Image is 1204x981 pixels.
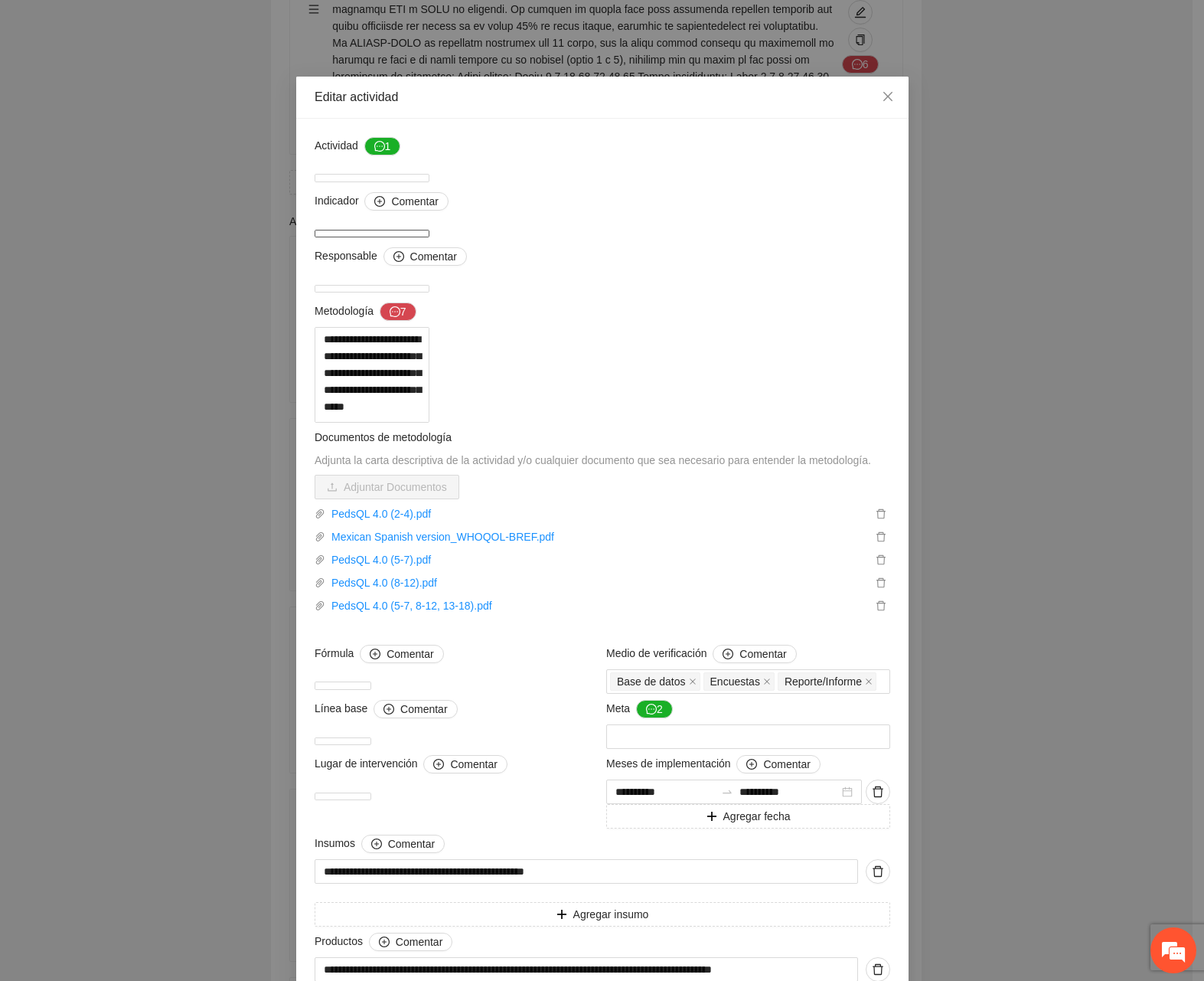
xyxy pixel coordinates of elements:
span: plus-circle [378,937,389,949]
span: plus-circle [433,759,444,771]
a: PedsQL 4.0 (5-7, 8-12, 13-18).pdf [325,597,872,614]
span: Comentar [450,756,497,773]
span: plus [556,909,566,921]
button: Insumos [361,835,444,853]
button: uploadAdjuntar Documentos [315,475,459,499]
span: plus-circle [370,839,381,851]
button: plusAgregar insumo [315,902,890,927]
span: plus-circle [393,251,403,263]
span: Fórmula [315,645,444,663]
span: Insumos [315,835,445,853]
span: plus-circle [383,704,394,716]
span: to [720,786,733,798]
span: delete [873,531,889,542]
span: delete [866,786,889,798]
span: Comentar [391,193,438,210]
span: plus-circle [370,649,380,661]
button: delete [866,780,890,804]
button: delete [866,859,890,884]
span: message [389,306,400,319]
span: Medio de verificación [606,645,797,663]
button: plusAgregar fecha [606,804,890,829]
span: swap-right [720,786,733,798]
span: delete [873,554,889,565]
a: PedsQL 4.0 (2-4).pdf [325,505,872,522]
button: Indicador [364,192,448,211]
button: delete [872,505,890,522]
span: Meta [606,700,673,718]
div: Minimizar ventana de chat en vivo [251,8,288,44]
span: Estamos en línea. [89,204,211,359]
a: PedsQL 4.0 (8-12).pdf [325,574,872,591]
span: close [882,90,894,103]
span: Comentar [763,756,810,773]
button: Actividad [364,137,400,155]
span: Reporte/Informe [777,672,876,691]
button: delete [872,528,890,545]
span: Encuestas [703,672,774,691]
button: Línea base [374,700,457,718]
button: Fórmula [360,645,443,663]
span: Línea base [315,700,458,718]
span: plus-circle [723,649,733,661]
span: Documentos de metodología [315,431,452,443]
textarea: Escriba su mensaje y pulse “Intro” [8,418,292,472]
span: Reporte/Informe [784,673,861,690]
button: Responsable [383,247,466,266]
span: Base de datos [617,673,686,690]
span: plus [706,811,716,823]
span: Encuestas [710,673,759,690]
span: delete [873,577,889,588]
span: Base de datos [610,672,700,691]
button: Meses de implementación [736,755,820,773]
span: paper-clip [315,554,325,565]
span: Comentar [400,701,447,718]
button: Metodología [379,302,416,321]
span: Agregar fecha [723,808,790,825]
span: delete [866,963,889,976]
button: delete [872,597,890,614]
span: close [865,678,873,685]
span: Comentar [387,835,434,852]
div: Chatee con nosotros ahora [80,78,257,98]
span: Responsable [315,247,467,266]
span: Meses de implementación [606,755,821,773]
span: Comentar [387,646,433,662]
span: Actividad [315,137,400,155]
span: Comentar [739,646,786,662]
span: Agregar insumo [573,906,648,923]
button: Medio de verificación [713,645,796,663]
span: paper-clip [315,600,325,611]
span: delete [873,600,889,611]
button: delete [872,574,890,591]
span: message [645,704,656,716]
span: delete [866,865,889,878]
button: Lugar de intervención [423,755,507,773]
a: Mexican Spanish version_WHOQOL-BREF.pdf [325,528,872,545]
span: Lugar de intervención [315,755,507,773]
span: paper-clip [315,531,325,542]
span: paper-clip [315,577,325,588]
span: delete [873,508,889,519]
span: Comentar [395,934,442,950]
a: PedsQL 4.0 (5-7).pdf [325,551,872,568]
span: message [374,141,384,153]
span: Productos [315,933,452,951]
button: Close [867,77,909,118]
span: plus-circle [746,759,757,771]
span: close [762,678,770,685]
span: Adjunta la carta descriptiva de la actividad y/o cualquier documento que sea necesario para enten... [315,454,871,466]
span: paper-clip [315,508,325,519]
span: close [688,678,696,685]
button: delete [872,551,890,568]
span: plus-circle [374,196,385,208]
button: Productos [368,933,452,951]
button: Meta [635,700,672,718]
div: Editar actividad [315,89,890,106]
span: Metodología [315,302,416,321]
span: Indicador [315,192,449,211]
span: Comentar [409,248,456,265]
span: uploadAdjuntar Documentos [315,481,459,493]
